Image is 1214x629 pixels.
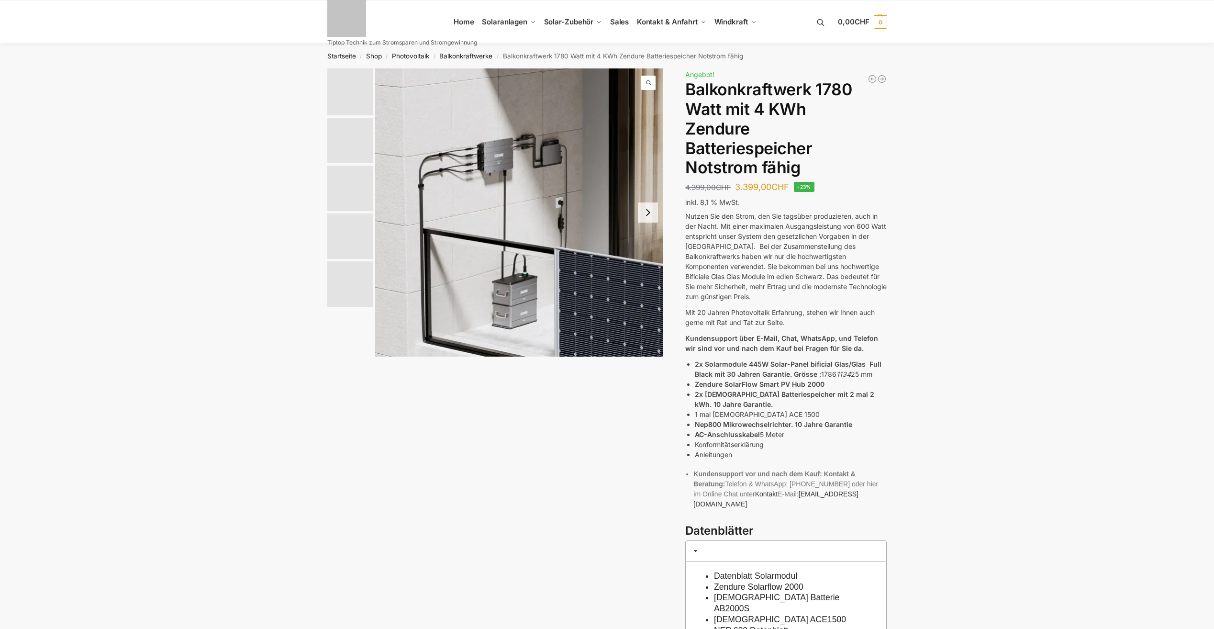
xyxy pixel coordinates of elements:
[375,68,663,357] a: Zendure-solar-flow-Batteriespeicher für BalkonkraftwerkeZnedure solar flow Batteriespeicher fuer ...
[492,53,502,60] span: /
[610,17,629,26] span: Sales
[310,44,904,68] nav: Breadcrumb
[716,183,731,192] span: CHF
[714,571,797,581] a: Datenblatt Solarmodul
[685,80,887,178] h1: Balkonkraftwerk 1780 Watt mit 4 KWh Zendure Batteriespeicher Notstrom fähig
[771,182,789,192] span: CHF
[327,166,373,211] img: Zendure Batteriespeicher-wie anschliessen
[714,615,846,624] a: [DEMOGRAPHIC_DATA] ACE1500
[633,0,710,44] a: Kontakt & Anfahrt
[695,360,881,378] strong: 2x Solarmodule 445W Solar-Panel bificial Glas/Glas Full Black mit 30 Jahren Garantie. Grösse :
[735,182,789,192] bdi: 3.399,00
[695,439,887,449] li: Konformitätserklärung
[838,8,887,36] a: 0,00CHF 0
[478,0,540,44] a: Solaranlagen
[685,523,887,539] h3: Datenblätter
[685,211,887,302] p: Nutzen Sie den Strom, den Sie tagsüber produzieren, auch in der Nacht. Mit einer maximalen Ausgan...
[685,183,731,192] bdi: 4.399,00
[392,52,429,60] a: Photovoltaik
[877,74,887,84] a: Balkonkraftwerk 900/600 Watt bificial Glas/Glas
[327,118,373,163] img: Zendure-solar-flow-Batteriespeicher für Balkonkraftwerke
[695,380,824,388] strong: Zendure SolarFlow Smart PV Hub 2000
[685,70,714,79] span: Angebot!
[327,68,373,115] img: Zendure-solar-flow-Batteriespeicher für Balkonkraftwerke
[755,490,778,498] a: Kontakt
[695,390,874,408] strong: 2x [DEMOGRAPHIC_DATA] Batteriespeicher mit 2 mal 2 kWh. 10 Jahre Garantie.
[838,17,869,26] span: 0,00
[695,449,887,460] li: Anleitungen
[327,52,356,60] a: Startseite
[695,430,760,438] strong: AC-Anschlusskabel
[375,68,663,357] img: Zendure-solar-flow-Batteriespeicher für Balkonkraftwerke
[482,17,527,26] span: Solaranlagen
[356,53,366,60] span: /
[327,261,373,307] img: solakon-balkonkraftwerk-890-800w-2-x-445wp-module-growatt-neo-800m-x-growatt-noah-2000-schuko-kab...
[714,593,839,613] a: [DEMOGRAPHIC_DATA] Batterie AB2000S
[327,40,477,45] p: Tiptop Technik zum Stromsparen und Stromgewinnung
[685,307,887,327] p: Mit 20 Jahren Photovoltaik Erfahrung, stehen wir Ihnen auch gerne mit Rat und Tat zur Seite.
[544,17,594,26] span: Solar-Zubehör
[540,0,606,44] a: Solar-Zubehör
[693,469,887,509] li: Telefon & WhatsApp: [PHONE_NUMBER] oder hier im Online Chat unter E-Mail:
[685,198,740,206] span: inkl. 8,1 % MwSt.
[637,17,698,26] span: Kontakt & Anfahrt
[821,370,872,378] span: 1786 25 mm
[439,52,492,60] a: Balkonkraftwerke
[868,74,877,84] a: Flexible Solarpanel (1×120 W) & SolarLaderegler
[714,17,748,26] span: Windkraft
[794,182,814,192] span: -23%
[366,52,382,60] a: Shop
[382,53,392,60] span: /
[695,420,852,428] strong: Nep800 Mikrowechselrichter. 10 Jahre Garantie
[693,470,822,478] span: Kundensupport vor und nach dem Kauf:
[327,213,373,259] img: Maysun
[429,53,439,60] span: /
[638,202,658,223] button: Next slide
[695,409,887,419] li: 1 mal [DEMOGRAPHIC_DATA] ACE 1500
[874,15,887,29] span: 0
[855,17,869,26] span: CHF
[695,429,887,439] li: 5 Meter
[606,0,633,44] a: Sales
[685,334,878,352] strong: Kundensupport über E-Mail, Chat, WhatsApp, und Telefon wir sind vor und nach dem Kauf bei Fragen ...
[714,582,803,592] a: Zendure Solarflow 2000
[710,0,760,44] a: Windkraft
[836,370,851,378] em: 1134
